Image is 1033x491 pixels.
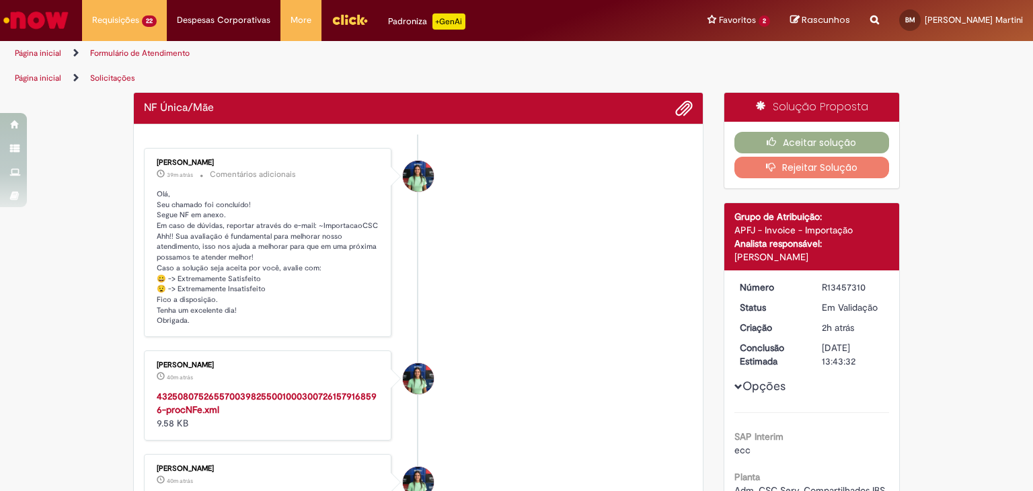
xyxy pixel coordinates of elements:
[724,93,900,122] div: Solução Proposta
[802,13,850,26] span: Rascunhos
[905,15,915,24] span: BM
[822,301,884,314] div: Em Validação
[90,48,190,59] a: Formulário de Atendimento
[167,373,193,381] time: 28/08/2025 12:47:08
[167,373,193,381] span: 40m atrás
[734,471,760,483] b: Planta
[167,477,193,485] span: 40m atrás
[177,13,270,27] span: Despesas Corporativas
[734,250,890,264] div: [PERSON_NAME]
[157,389,381,430] div: 9.58 KB
[167,171,193,179] time: 28/08/2025 12:47:16
[157,361,381,369] div: [PERSON_NAME]
[388,13,465,30] div: Padroniza
[730,341,812,368] dt: Conclusão Estimada
[210,169,296,180] small: Comentários adicionais
[15,48,61,59] a: Página inicial
[759,15,770,27] span: 2
[157,159,381,167] div: [PERSON_NAME]
[734,444,751,456] span: ecc
[790,14,850,27] a: Rascunhos
[719,13,756,27] span: Favoritos
[730,301,812,314] dt: Status
[734,132,890,153] button: Aceitar solução
[142,15,157,27] span: 22
[822,321,884,334] div: 28/08/2025 11:43:29
[157,189,381,326] p: Olá, Seu chamado foi concluído! Segue NF em anexo. Em caso de dúvidas, reportar através do e-mail...
[734,223,890,237] div: APFJ - Invoice - Importação
[291,13,311,27] span: More
[92,13,139,27] span: Requisições
[10,41,679,66] ul: Trilhas de página
[10,66,679,91] ul: Trilhas de página
[403,363,434,394] div: Camila Marques Da Silva
[822,280,884,294] div: R13457310
[167,477,193,485] time: 28/08/2025 12:47:05
[675,100,693,117] button: Adicionar anexos
[822,322,854,334] time: 28/08/2025 11:43:29
[167,171,193,179] span: 39m atrás
[1,7,71,34] img: ServiceNow
[822,341,884,368] div: [DATE] 13:43:32
[925,14,1023,26] span: [PERSON_NAME] Martini
[144,102,214,114] h2: NF Única/Mãe Histórico de tíquete
[822,322,854,334] span: 2h atrás
[734,237,890,250] div: Analista responsável:
[332,9,368,30] img: click_logo_yellow_360x200.png
[734,157,890,178] button: Rejeitar Solução
[403,161,434,192] div: Camila Marques Da Silva
[432,13,465,30] p: +GenAi
[734,210,890,223] div: Grupo de Atribuição:
[157,465,381,473] div: [PERSON_NAME]
[730,280,812,294] dt: Número
[157,390,377,416] a: 43250807526557003982550010003007261579168596-procNFe.xml
[730,321,812,334] dt: Criação
[90,73,135,83] a: Solicitações
[734,430,783,443] b: SAP Interim
[15,73,61,83] a: Página inicial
